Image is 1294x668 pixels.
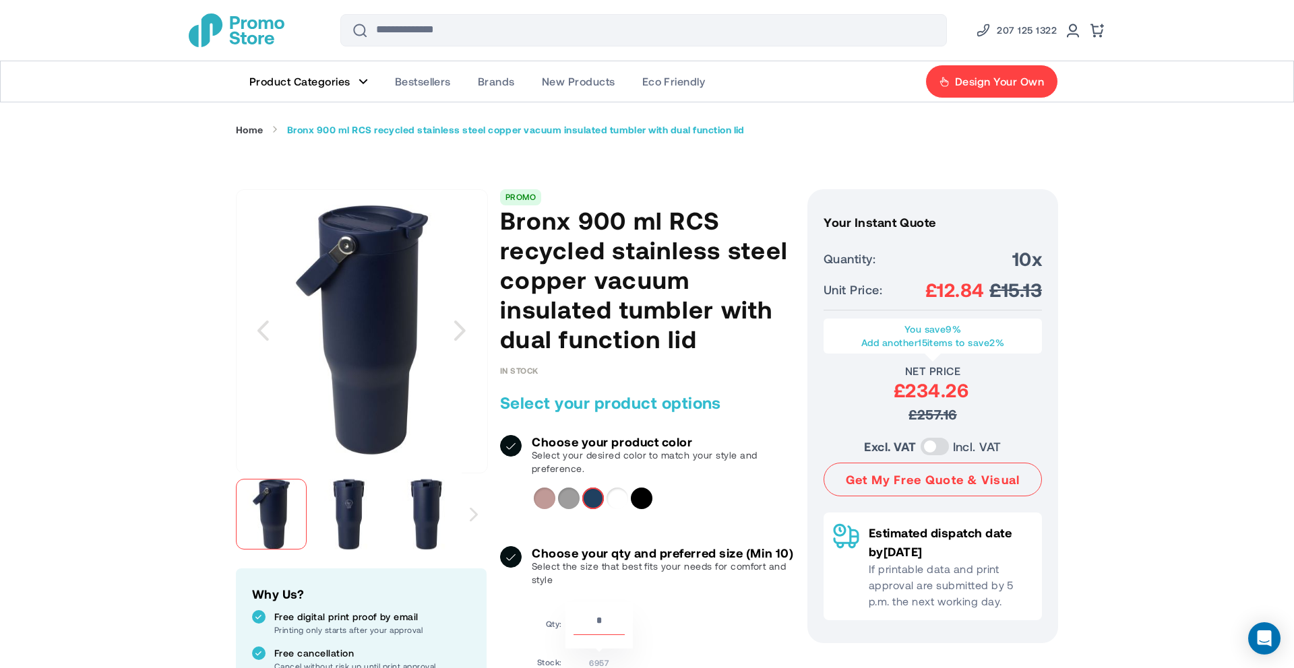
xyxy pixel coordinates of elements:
[236,479,307,549] img: 10086455_o550nb0gztcnghhy.jpg
[607,488,628,509] div: White
[1012,246,1042,271] span: 10x
[925,277,985,302] span: £12.84
[500,205,794,354] h1: Bronx 900 ml RCS recycled stainless steel copper vacuum insulated tumbler with dual function lid
[287,124,745,136] strong: Bronx 900 ml RCS recycled stainless steel copper vacuum insulated tumbler with dual function lid
[505,192,536,201] a: PROMO
[462,472,487,556] div: Next
[975,22,1057,38] a: Phone
[1248,622,1281,655] div: Open Intercom Messenger
[478,75,515,88] span: Brands
[830,336,1035,349] p: Add another items to save
[953,437,1002,456] label: Incl. VAT
[955,75,1044,88] span: Design Your Own
[824,280,882,299] span: Unit Price:
[274,624,470,636] p: Printing only starts after your approval
[824,215,1042,229] h3: Your Instant Quote
[946,323,961,335] span: 9%
[989,337,1004,348] span: 2%
[642,75,706,88] span: Eco Friendly
[869,561,1033,609] p: If printable data and print approval are submitted by 5 p.m. the next working day.
[824,249,875,268] span: Quantity:
[313,479,384,549] img: 10086455_f1_eg_y1_qfrbqy0ynug4yfgb.jpg
[864,437,916,456] label: Excl. VAT
[395,75,451,88] span: Bestsellers
[252,584,470,603] h2: Why Us?
[391,479,462,549] img: 10086455_f1_41ec2yni5pqecqhd.jpg
[542,75,615,88] span: New Products
[534,488,555,509] div: Dusty Pink
[189,13,284,47] a: store logo
[537,602,562,648] td: Qty:
[274,646,470,660] p: Free cancellation
[824,378,1039,402] div: £234.26
[918,337,927,348] span: 15
[237,205,487,455] img: 10086455_o550nb0gztcnghhy.jpg
[249,75,350,88] span: Product Categories
[532,560,794,587] p: Select the size that best fits your needs for comfort and style
[830,323,1035,336] p: You save
[884,544,923,559] span: [DATE]
[236,124,264,136] a: Home
[189,13,284,47] img: Promotional Merchandise
[833,523,859,549] img: Delivery
[433,189,487,472] div: Next
[997,22,1057,38] span: 207 125 1322
[631,488,652,509] div: Solid black
[532,435,794,448] h3: Choose your product color
[989,277,1042,302] span: £15.13
[532,546,794,560] h3: Choose your qty and preferred size (Min 10)
[824,463,1042,496] button: Get My Free Quote & Visual
[558,488,580,509] div: Grey
[500,366,538,375] span: In stock
[500,392,794,413] h2: Select your product options
[274,610,470,624] p: Free digital print proof by email
[500,366,538,375] div: Availability
[869,523,1033,561] p: Estimated dispatch date by
[236,189,290,472] div: Previous
[532,448,794,475] p: Select your desired color to match your style and preference.
[824,364,1042,378] div: Net Price
[582,488,604,509] div: Navy
[824,402,1042,426] div: £257.16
